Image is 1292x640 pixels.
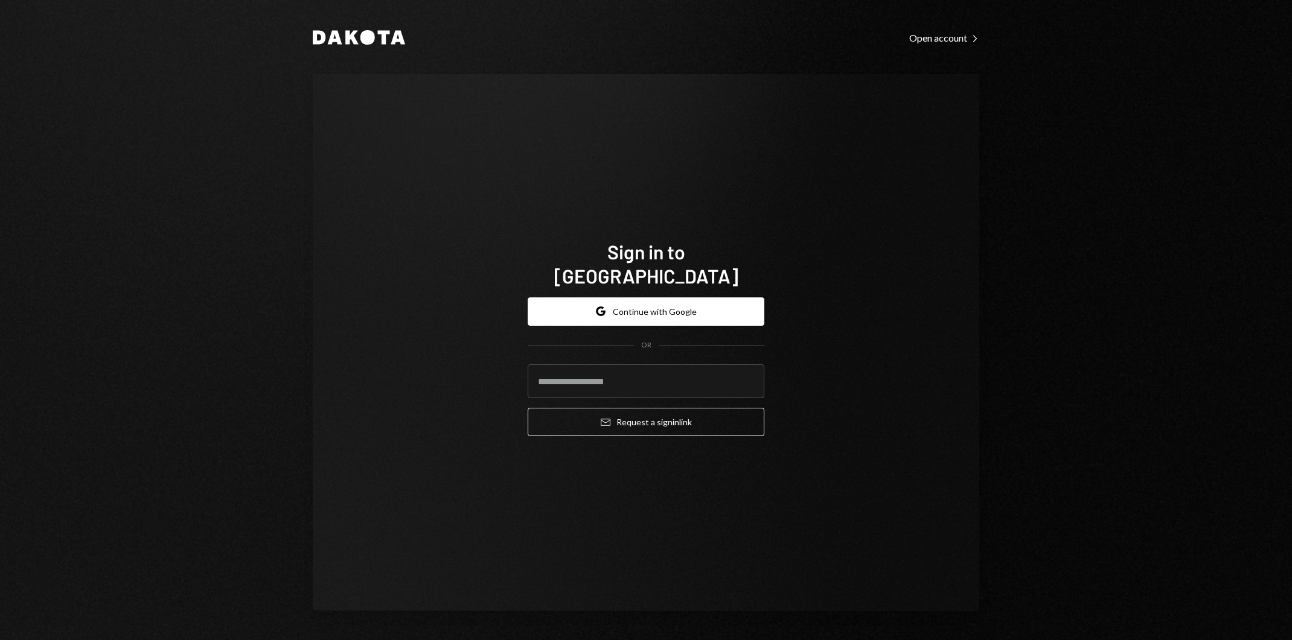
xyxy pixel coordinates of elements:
div: OR [641,340,651,350]
div: Open account [909,32,979,44]
a: Open account [909,31,979,44]
h1: Sign in to [GEOGRAPHIC_DATA] [528,239,764,288]
button: Continue with Google [528,297,764,326]
button: Request a signinlink [528,408,764,436]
